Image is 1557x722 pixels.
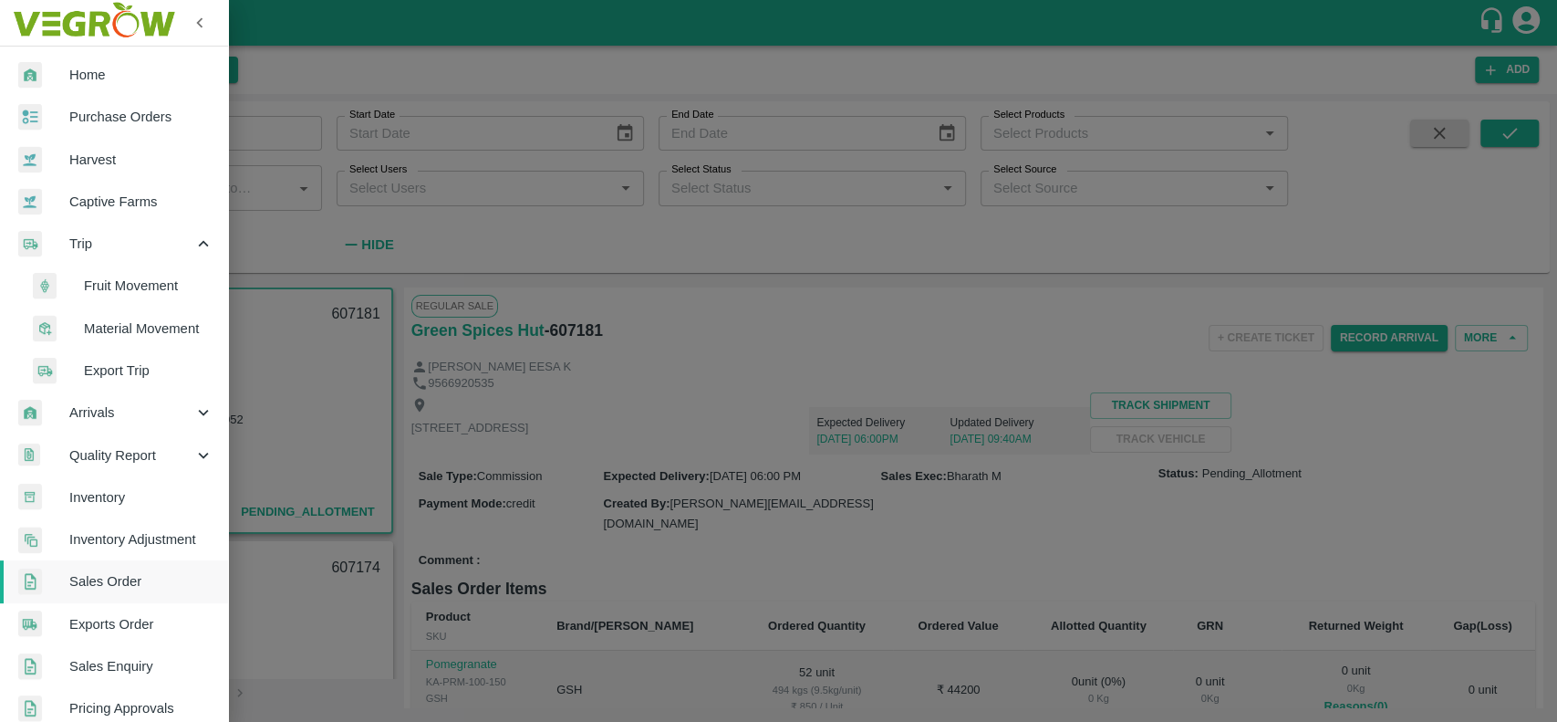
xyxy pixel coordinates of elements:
[69,614,213,634] span: Exports Order
[69,571,213,591] span: Sales Order
[18,611,42,637] img: shipments
[84,276,213,296] span: Fruit Movement
[18,527,42,553] img: inventory
[18,188,42,215] img: harvest
[18,484,42,510] img: whInventory
[18,231,42,257] img: delivery
[69,192,213,212] span: Captive Farms
[69,150,213,170] span: Harvest
[69,65,213,85] span: Home
[33,358,57,384] img: delivery
[18,696,42,722] img: sales
[18,654,42,680] img: sales
[15,308,228,350] a: materialMaterial Movement
[69,529,213,549] span: Inventory Adjustment
[69,107,213,127] span: Purchase Orders
[69,234,193,254] span: Trip
[18,104,42,131] img: reciept
[69,487,213,507] span: Inventory
[33,315,57,342] img: material
[18,400,42,426] img: whArrival
[69,445,193,466] span: Quality Report
[69,698,213,718] span: Pricing Approvals
[69,656,213,676] span: Sales Enquiry
[33,273,57,299] img: fruit
[18,569,42,595] img: sales
[84,361,213,381] span: Export Trip
[18,146,42,173] img: harvest
[18,444,40,466] img: qualityReport
[15,350,228,392] a: deliveryExport Trip
[18,62,42,89] img: whArrival
[84,319,213,339] span: Material Movement
[69,403,193,423] span: Arrivals
[15,265,228,307] a: fruitFruit Movement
